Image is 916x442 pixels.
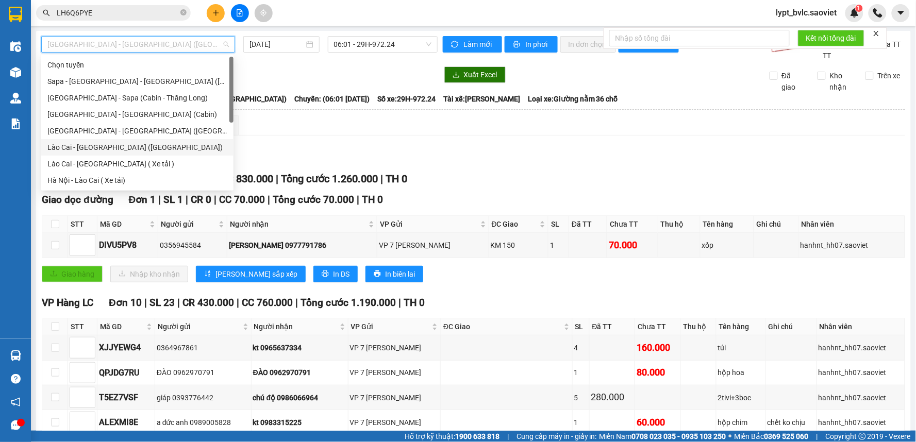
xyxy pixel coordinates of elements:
sup: 1 [856,5,863,12]
span: ĐC Giao [492,218,538,230]
span: Làm mới [464,39,494,50]
div: túi [718,342,764,353]
span: TH 0 [404,297,425,309]
div: Hà Nội - Lào Cai ( Xe tải) [47,175,227,186]
div: 1 [574,367,588,378]
span: | [817,431,818,442]
img: warehouse-icon [10,67,21,78]
th: Ghi chú [766,318,818,335]
div: 2tivi+3boc [718,392,764,403]
div: giáp 0393776442 [157,392,249,403]
th: Thu hộ [658,216,701,233]
td: DIVU5PV8 [97,233,158,258]
div: 1 [574,417,588,428]
input: Tìm tên, số ĐT hoặc mã đơn [57,7,178,19]
span: Miền Bắc [735,431,809,442]
span: close-circle [180,8,187,18]
span: | [399,297,402,309]
div: Lào Cai - Hà Nội ( Xe tải ) [41,156,234,172]
span: Người gửi [161,218,216,230]
div: 4 [574,342,588,353]
span: close-circle [180,9,187,15]
div: hanhnt_hh07.saoviet [801,240,903,251]
div: [GEOGRAPHIC_DATA] - [GEOGRAPHIC_DATA] ([GEOGRAPHIC_DATA]) [47,125,227,137]
th: Chưa TT [607,216,658,233]
span: Tổng cước 70.000 [273,194,354,206]
div: ĐÀO 0962970791 [253,367,346,378]
div: 280.000 [591,390,634,404]
td: VP 7 Phạm Văn Đồng [348,335,441,360]
span: | [214,194,216,206]
strong: 1900 633 818 [455,432,499,440]
th: Đã TT [590,318,636,335]
span: VP Gửi [380,218,478,230]
div: hanhnt_hh07.saoviet [819,367,903,378]
span: file-add [236,9,243,16]
span: Đơn 1 [129,194,156,206]
div: Chọn tuyến [47,59,227,71]
span: In biên lai [385,268,415,280]
td: T5EZ7VSF [97,385,155,410]
th: Tên hàng [701,216,754,233]
span: Loại xe: Giường nằm 36 chỗ [528,93,618,105]
th: Chưa TT [635,318,681,335]
span: sync [451,41,460,49]
span: | [276,173,278,185]
button: In đơn chọn [560,36,617,53]
span: Người nhận [230,218,367,230]
span: | [507,431,509,442]
button: downloadNhập kho nhận [110,266,188,282]
span: Kết nối tổng đài [806,32,856,44]
img: solution-icon [10,118,21,129]
span: Tài xế: [PERSON_NAME] [443,93,520,105]
div: hanhnt_hh07.saoviet [819,417,903,428]
img: warehouse-icon [10,350,21,361]
span: copyright [859,433,866,440]
span: printer [322,270,329,278]
div: 1 [550,240,567,251]
div: 160.000 [637,341,679,355]
button: uploadGiao hàng [42,266,103,282]
span: | [268,194,270,206]
div: Lào Cai - Hà Nội (Giường) [41,139,234,156]
span: Người nhận [254,321,338,332]
span: plus [212,9,220,16]
th: Thu hộ [681,318,717,335]
div: kt 0983315225 [253,417,346,428]
span: 06:01 - 29H-972.24 [334,37,431,52]
div: ĐÀO 0962970791 [157,367,249,378]
div: DIVU5PV8 [99,239,156,251]
th: Nhân viên [817,318,905,335]
div: ALEXMI8E [99,416,153,429]
button: sort-ascending[PERSON_NAME] sắp xếp [196,266,306,282]
span: | [357,194,359,206]
td: VP 7 Phạm Văn Đồng [377,233,489,258]
div: chú độ 0986066964 [253,392,346,403]
span: SL 1 [163,194,183,206]
span: Xuất Excel [464,69,497,80]
span: Cung cấp máy in - giấy in: [517,431,597,442]
button: downloadXuất Excel [444,66,506,83]
span: CC 830.000 [220,173,273,185]
th: SL [548,216,569,233]
span: Số xe: 29H-972.24 [377,93,436,105]
span: | [144,297,147,309]
span: aim [260,9,267,16]
span: sort-ascending [204,270,211,278]
div: VP 7 [PERSON_NAME] [350,417,439,428]
span: In phơi [526,39,549,50]
span: Người gửi [158,321,241,332]
th: Ghi chú [754,216,799,233]
span: Tổng cước 1.260.000 [281,173,378,185]
th: Đã TT [569,216,607,233]
span: Miền Nam [599,431,726,442]
div: Hà Nội - Lào Cai (Giường) [41,123,234,139]
span: Mã GD [100,218,147,230]
div: Hà Nội - Sapa (Cabin - Thăng Long) [41,90,234,106]
div: 70.000 [609,238,656,252]
div: xốp [702,240,752,251]
div: XJJYEWG4 [99,341,153,354]
div: hanhnt_hh07.saoviet [819,342,903,353]
div: VP 7 [PERSON_NAME] [379,240,487,251]
span: | [158,194,161,206]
